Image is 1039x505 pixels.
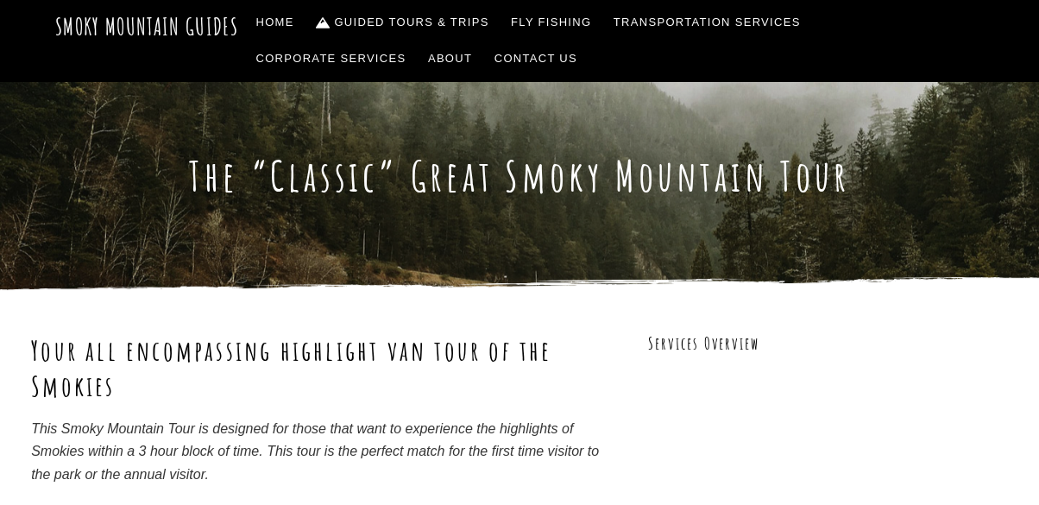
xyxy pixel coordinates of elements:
a: Transportation Services [607,4,807,41]
em: This Smoky Mountain Tour is designed for those that want to experience the highlights of Smokies ... [31,421,599,482]
a: About [421,41,479,77]
a: Fly Fishing [504,4,598,41]
a: Corporate Services [249,41,413,77]
a: Guided Tours & Trips [309,4,495,41]
a: Contact Us [488,41,584,77]
h1: The “Classic” Great Smoky Mountain Tour [31,151,1008,201]
h3: Services Overview [648,332,1008,356]
a: Home [249,4,301,41]
strong: Your all encompassing highlight van tour of the Smokies [31,332,551,404]
a: Smoky Mountain Guides [55,12,238,41]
